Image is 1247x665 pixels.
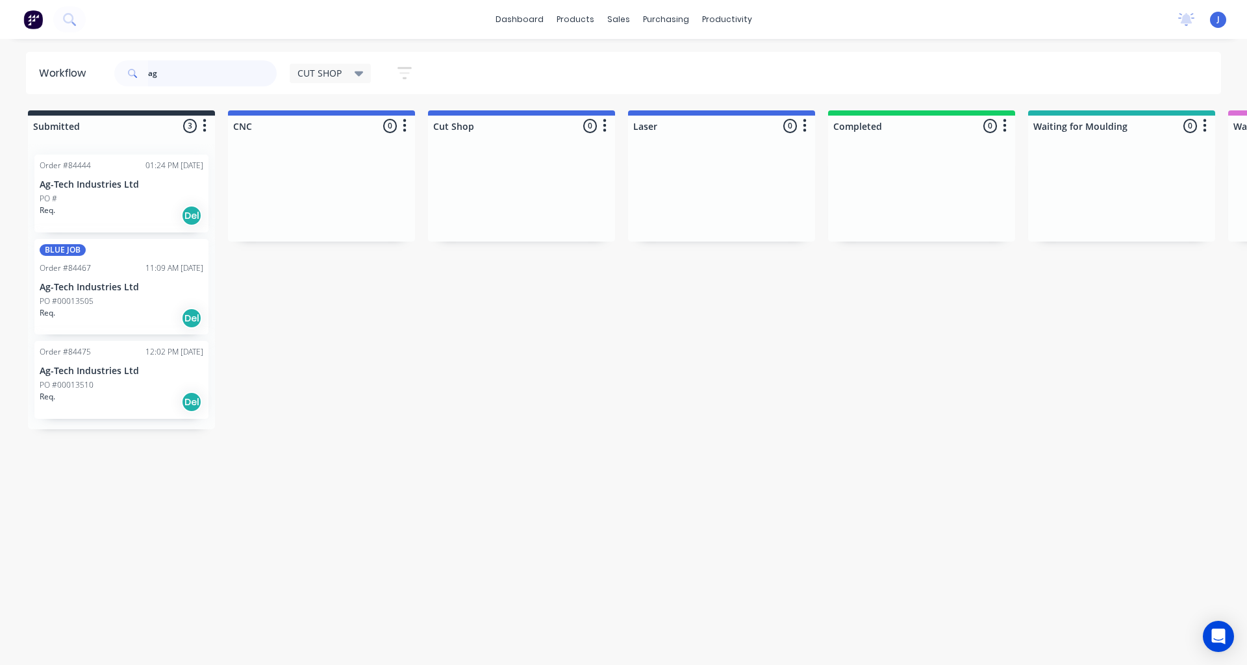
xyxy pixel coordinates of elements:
[40,193,57,205] p: PO #
[181,205,202,226] div: Del
[34,341,208,419] div: Order #8447512:02 PM [DATE]Ag-Tech Industries LtdPO #00013510Req.Del
[601,10,636,29] div: sales
[40,379,94,391] p: PO #00013510
[145,262,203,274] div: 11:09 AM [DATE]
[23,10,43,29] img: Factory
[40,391,55,403] p: Req.
[550,10,601,29] div: products
[145,160,203,171] div: 01:24 PM [DATE]
[40,179,203,190] p: Ag-Tech Industries Ltd
[297,66,342,80] span: CUT SHOP
[148,60,277,86] input: Search for orders...
[34,155,208,232] div: Order #8444401:24 PM [DATE]Ag-Tech Industries LtdPO #Req.Del
[1203,621,1234,652] div: Open Intercom Messenger
[489,10,550,29] a: dashboard
[34,239,208,334] div: BLUE JOBOrder #8446711:09 AM [DATE]Ag-Tech Industries LtdPO #00013505Req.Del
[40,262,91,274] div: Order #84467
[40,244,86,256] div: BLUE JOB
[40,366,203,377] p: Ag-Tech Industries Ltd
[145,346,203,358] div: 12:02 PM [DATE]
[696,10,759,29] div: productivity
[40,160,91,171] div: Order #84444
[1217,14,1220,25] span: J
[39,66,92,81] div: Workflow
[181,392,202,412] div: Del
[181,308,202,329] div: Del
[40,282,203,293] p: Ag-Tech Industries Ltd
[40,295,94,307] p: PO #00013505
[636,10,696,29] div: purchasing
[40,346,91,358] div: Order #84475
[40,205,55,216] p: Req.
[40,307,55,319] p: Req.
